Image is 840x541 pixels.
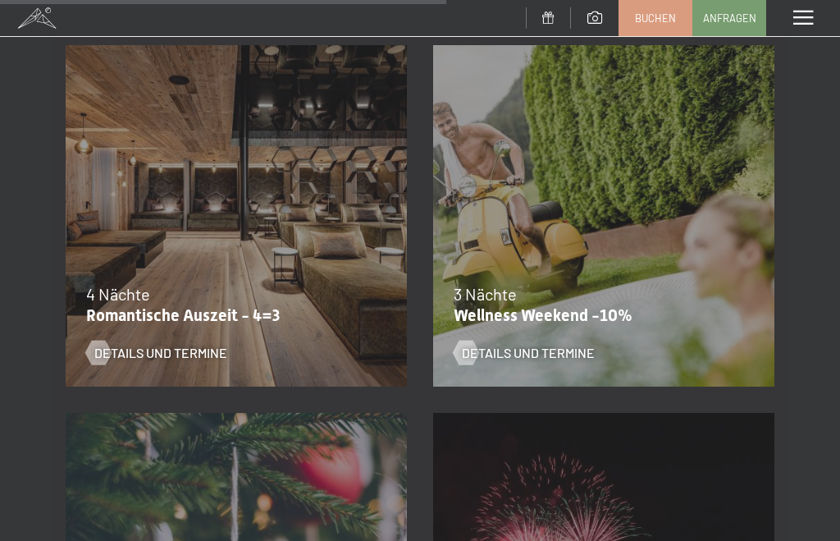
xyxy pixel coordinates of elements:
span: Anfragen [703,11,756,25]
span: Details und Termine [462,344,595,362]
p: Romantische Auszeit - 4=3 [86,305,378,325]
a: Details und Termine [454,344,595,362]
span: Buchen [635,11,676,25]
span: Details und Termine [94,344,227,362]
span: 3 Nächte [454,284,517,304]
a: Details und Termine [86,344,227,362]
p: Wellness Weekend -10% [454,305,746,325]
a: Buchen [619,1,692,35]
a: Anfragen [693,1,765,35]
span: 4 Nächte [86,284,150,304]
